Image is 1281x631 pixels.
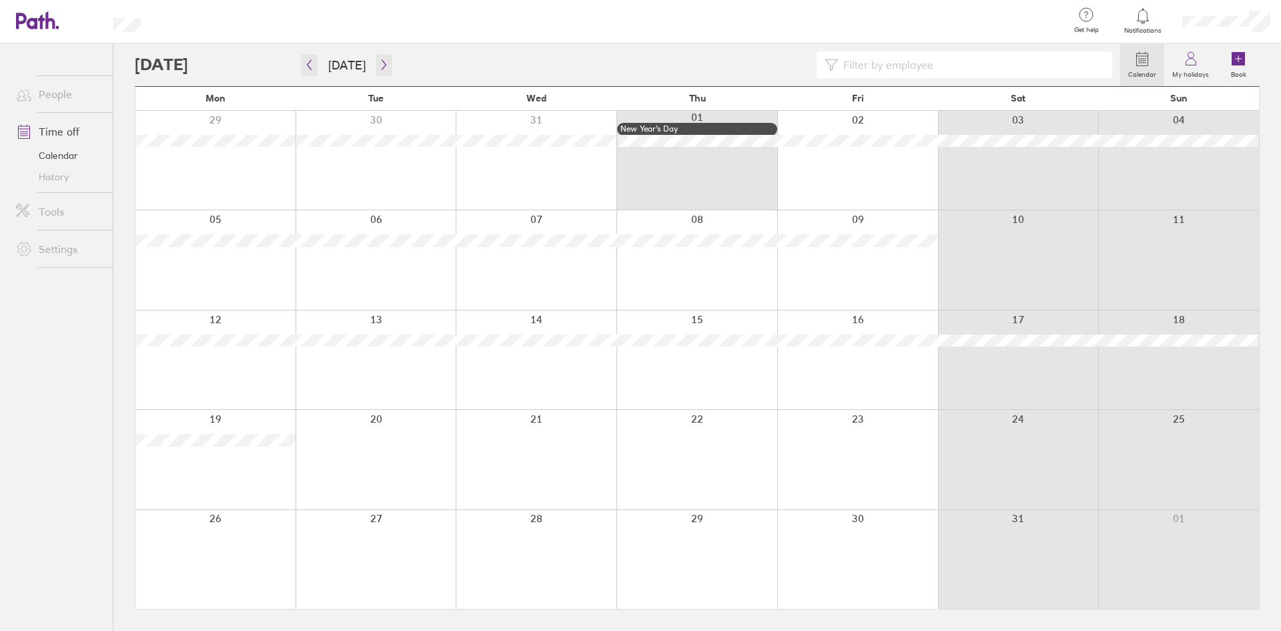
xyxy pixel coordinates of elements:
a: Time off [5,118,113,145]
div: New Year’s Day [620,124,775,134]
label: Calendar [1120,67,1164,79]
a: Calendar [1120,43,1164,86]
a: History [5,166,113,188]
a: My holidays [1164,43,1217,86]
a: Notifications [1122,7,1165,35]
span: Mon [205,93,226,103]
label: My holidays [1164,67,1217,79]
a: Settings [5,236,113,262]
span: Wed [526,93,546,103]
span: Sun [1170,93,1188,103]
span: Notifications [1122,27,1165,35]
a: Book [1217,43,1260,86]
span: Sat [1011,93,1025,103]
a: Tools [5,198,113,225]
span: Get help [1065,26,1108,34]
button: [DATE] [318,54,376,76]
span: Thu [689,93,706,103]
label: Book [1223,67,1254,79]
a: People [5,81,113,108]
a: Calendar [5,145,113,166]
input: Filter by employee [838,52,1104,77]
span: Fri [852,93,864,103]
span: Tue [368,93,384,103]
